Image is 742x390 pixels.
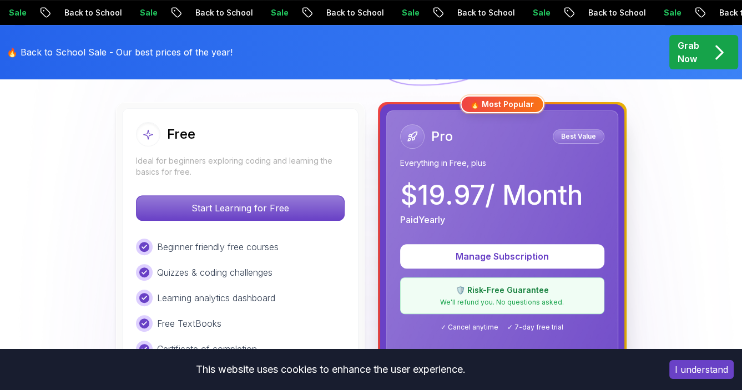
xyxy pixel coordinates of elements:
[448,7,523,18] p: Back to School
[130,7,166,18] p: Sale
[507,323,563,332] span: ✓ 7-day free trial
[7,45,233,59] p: 🔥 Back to School Sale - Our best prices of the year!
[157,291,275,305] p: Learning analytics dashboard
[8,357,653,382] div: This website uses cookies to enhance the user experience.
[431,128,453,145] h2: Pro
[407,285,597,296] p: 🛡️ Risk-Free Guarantee
[400,244,604,269] button: Manage Subscription
[407,298,597,307] p: We'll refund you. No questions asked.
[400,213,445,226] p: Paid Yearly
[579,7,654,18] p: Back to School
[55,7,130,18] p: Back to School
[523,7,559,18] p: Sale
[678,39,699,65] p: Grab Now
[157,240,279,254] p: Beginner friendly free courses
[654,7,690,18] p: Sale
[157,266,272,279] p: Quizzes & coding challenges
[669,360,734,379] button: Accept cookies
[167,125,195,143] h2: Free
[186,7,261,18] p: Back to School
[400,251,604,262] a: Manage Subscription
[136,155,345,178] p: Ideal for beginners exploring coding and learning the basics for free.
[317,7,392,18] p: Back to School
[554,131,603,142] p: Best Value
[157,342,257,356] p: Certificate of completion
[261,7,297,18] p: Sale
[157,317,221,330] p: Free TextBooks
[137,196,344,220] p: Start Learning for Free
[392,7,428,18] p: Sale
[400,182,583,209] p: $ 19.97 / Month
[413,250,591,263] p: Manage Subscription
[136,202,345,214] a: Start Learning for Free
[400,158,604,169] p: Everything in Free, plus
[441,323,498,332] span: ✓ Cancel anytime
[136,195,345,221] button: Start Learning for Free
